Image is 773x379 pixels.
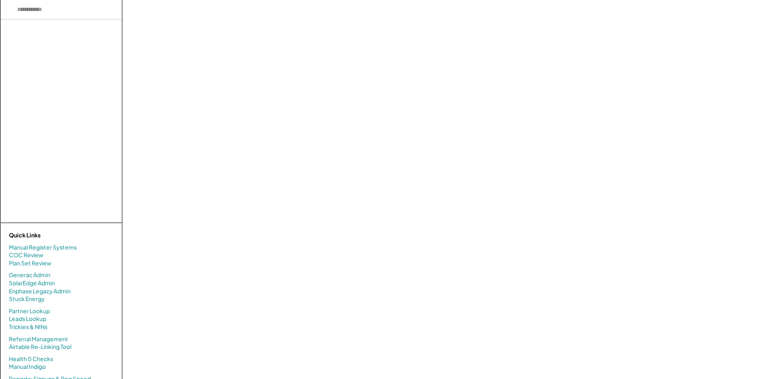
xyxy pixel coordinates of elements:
[9,279,55,287] a: SolarEdge Admin
[9,287,71,295] a: Enphase Legacy Admin
[9,259,52,267] a: Plan Set Review
[9,355,53,363] a: Health 0 Checks
[9,251,43,259] a: COC Review
[9,335,68,343] a: Referral Management
[9,295,45,303] a: Stuck Energy
[9,315,46,323] a: Leads Lookup
[9,243,77,252] a: Manual Register Systems
[9,343,71,351] a: Airtable Re-Linking Tool
[9,271,50,279] a: Generac Admin
[9,323,47,331] a: Trickies & NINs
[9,307,50,315] a: Partner Lookup
[9,363,46,371] a: Manual Indigo
[9,231,90,239] div: Quick Links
